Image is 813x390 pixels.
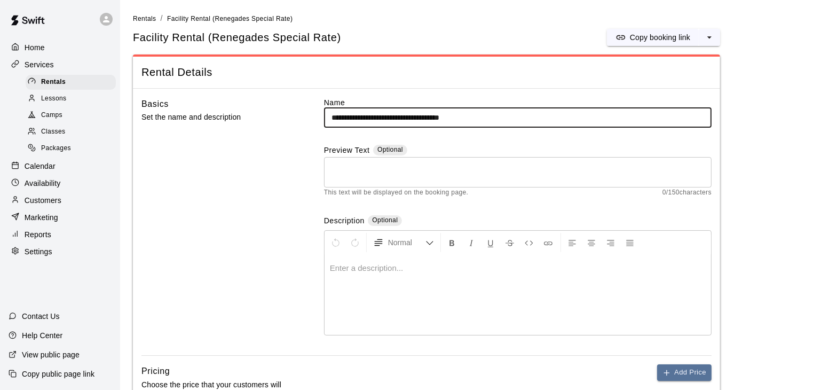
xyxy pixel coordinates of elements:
button: Format Strikethrough [501,233,519,252]
button: Formatting Options [369,233,438,252]
button: Redo [346,233,364,252]
a: Rentals [133,14,156,22]
span: Lessons [41,93,67,104]
a: Marketing [9,209,112,225]
p: Set the name and description [141,111,290,124]
span: Rentals [133,15,156,22]
button: Insert Code [520,233,538,252]
a: Reports [9,227,112,243]
a: Lessons [26,90,120,107]
h6: Pricing [141,364,170,378]
span: Optional [372,216,398,224]
p: Services [25,59,54,70]
span: Optional [377,146,403,153]
a: Rentals [26,74,120,90]
button: Insert Link [539,233,557,252]
span: Camps [41,110,62,121]
button: Add Price [657,364,712,381]
a: Customers [9,192,112,208]
div: Lessons [26,91,116,106]
a: Packages [26,141,120,157]
button: Format Italics [462,233,480,252]
p: Settings [25,246,52,257]
li: / [161,13,163,24]
nav: breadcrumb [133,13,800,25]
div: Packages [26,141,116,156]
button: Left Align [563,233,581,252]
span: Normal [388,237,425,248]
p: Copy booking link [630,32,690,43]
span: Rental Details [141,65,712,80]
p: Help Center [22,330,62,341]
a: Camps [26,107,120,124]
span: 0 / 150 characters [662,188,712,198]
a: Calendar [9,158,112,174]
button: Format Bold [443,233,461,252]
label: Preview Text [324,145,370,157]
p: Marketing [25,212,58,223]
div: split button [607,29,720,46]
h5: Facility Rental (Renegades Special Rate) [133,30,341,45]
h6: Basics [141,97,169,111]
button: Format Underline [482,233,500,252]
p: Calendar [25,161,56,171]
p: Copy public page link [22,369,94,379]
label: Name [324,97,712,108]
span: Classes [41,127,65,137]
p: Home [25,42,45,53]
p: Availability [25,178,61,189]
div: Classes [26,124,116,139]
a: Home [9,40,112,56]
div: Rentals [26,75,116,90]
button: Copy booking link [607,29,699,46]
button: Undo [327,233,345,252]
button: select merge strategy [699,29,720,46]
p: View public page [22,349,80,360]
span: Rentals [41,77,66,88]
span: Packages [41,143,71,154]
a: Settings [9,244,112,260]
a: Services [9,57,112,73]
p: Contact Us [22,311,60,322]
button: Center Align [582,233,601,252]
span: This text will be displayed on the booking page. [324,188,469,198]
label: Description [324,215,365,228]
p: Customers [25,195,61,206]
div: Camps [26,108,116,123]
span: Facility Rental (Renegades Special Rate) [167,15,293,22]
p: Reports [25,229,51,240]
a: Availability [9,175,112,191]
a: Classes [26,124,120,141]
button: Right Align [602,233,620,252]
button: Justify Align [621,233,639,252]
